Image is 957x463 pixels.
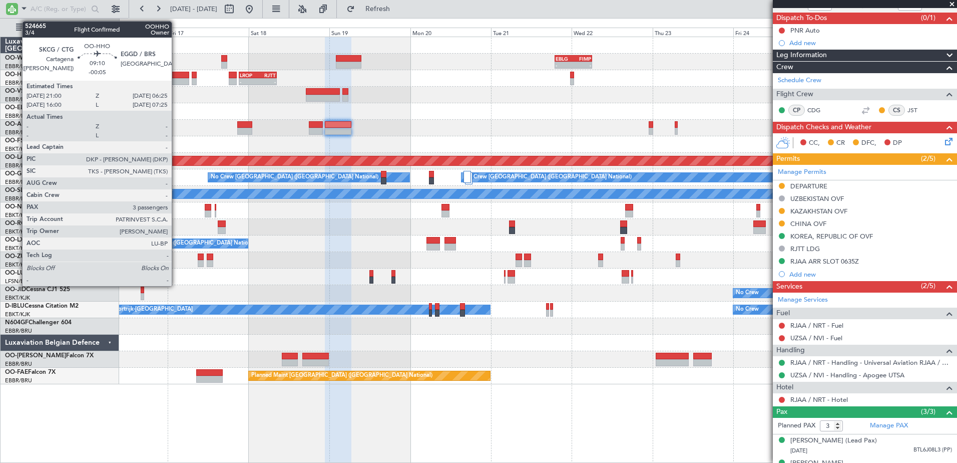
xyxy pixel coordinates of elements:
[5,96,32,103] a: EBBR/BRU
[790,232,873,241] div: KOREA, REPUBLIC OF OVF
[807,106,830,115] a: CDG
[5,287,70,293] a: OO-JIDCessna CJ1 525
[776,62,793,73] span: Crew
[790,245,820,253] div: RJTT LDG
[776,89,813,100] span: Flight Crew
[5,327,32,335] a: EBBR/BRU
[776,153,800,165] span: Permits
[357,6,399,13] span: Refresh
[5,178,32,186] a: EBBR/BRU
[921,13,935,23] span: (0/1)
[5,237,84,243] a: OO-LXACessna Citation CJ4
[5,220,86,226] a: OO-ROKCessna Citation CJ4
[5,228,30,236] a: EBKT/KJK
[790,447,807,454] span: [DATE]
[5,138,28,144] span: OO-FSX
[5,88,28,94] span: OO-VSF
[790,219,826,228] div: CHINA OVF
[733,28,814,37] div: Fri 24
[556,56,574,62] div: EBLG
[5,55,64,61] a: OO-WLPGlobal 5500
[5,154,57,160] a: OO-LAHFalcon 7X
[921,281,935,291] span: (2/5)
[921,406,935,417] span: (3/3)
[168,28,248,37] div: Fri 17
[790,207,847,215] div: KAZAKHSTAN OVF
[5,171,29,177] span: OO-GPE
[789,39,952,47] div: Add new
[870,421,908,431] a: Manage PAX
[776,281,802,293] span: Services
[11,20,109,36] button: All Aircraft
[5,154,29,160] span: OO-LAH
[5,204,30,210] span: OO-NSG
[790,194,844,203] div: UZBEKISTAN OVF
[574,62,592,68] div: -
[5,121,54,127] a: OO-AIEFalcon 7X
[790,436,877,446] div: [PERSON_NAME] (Lead Pax)
[258,72,276,78] div: RJTT
[778,76,821,86] a: Schedule Crew
[5,187,29,193] span: OO-SLM
[5,195,32,202] a: EBBR/BRU
[790,395,848,404] a: RJAA / NRT - Hotel
[5,311,30,318] a: EBKT/KJK
[5,204,86,210] a: OO-NSGCessna Citation CJ4
[776,345,805,356] span: Handling
[776,308,790,319] span: Fuel
[790,257,859,266] div: RJAA ARR SLOT 0635Z
[5,129,32,136] a: EBBR/BRU
[5,220,30,226] span: OO-ROK
[5,79,32,87] a: EBBR/BRU
[790,371,904,379] a: UZSA / NVI - Handling - Apogee UTSA
[5,320,72,326] a: N604GFChallenger 604
[258,79,276,85] div: -
[778,421,815,431] label: Planned PAX
[5,303,25,309] span: D-IBLU
[776,406,787,418] span: Pax
[5,245,30,252] a: EBKT/KJK
[5,121,27,127] span: OO-AIE
[5,211,30,219] a: EBKT/KJK
[5,360,32,368] a: EBBR/BRU
[5,112,32,120] a: EBBR/BRU
[5,369,28,375] span: OO-FAE
[5,145,30,153] a: EBKT/KJK
[888,105,905,116] div: CS
[5,369,56,375] a: OO-FAEFalcon 7X
[921,153,935,164] span: (2/5)
[836,138,845,148] span: CR
[5,270,29,276] span: OO-LUX
[5,63,32,70] a: EBBR/BRU
[556,62,574,68] div: -
[31,2,88,17] input: A/C (Reg. or Type)
[907,106,930,115] a: JST
[788,105,805,116] div: CP
[170,5,217,14] span: [DATE] - [DATE]
[121,20,138,29] div: [DATE]
[5,287,26,293] span: OO-JID
[240,79,258,85] div: -
[5,353,94,359] a: OO-[PERSON_NAME]Falcon 7X
[574,56,592,62] div: FIMP
[5,162,32,169] a: EBBR/BRU
[913,446,952,454] span: BTL6J08L3 (PP)
[5,105,55,111] a: OO-ELKFalcon 8X
[736,302,759,317] div: No Crew
[776,50,827,61] span: Leg Information
[87,28,168,37] div: Thu 16
[5,377,32,384] a: EBBR/BRU
[5,138,56,144] a: OO-FSXFalcon 7X
[5,72,31,78] span: OO-HHO
[776,122,871,133] span: Dispatch Checks and Weather
[211,170,378,185] div: No Crew [GEOGRAPHIC_DATA] ([GEOGRAPHIC_DATA] National)
[251,368,432,383] div: Planned Maint [GEOGRAPHIC_DATA] ([GEOGRAPHIC_DATA] National)
[5,303,79,309] a: D-IBLUCessna Citation M2
[90,236,257,251] div: No Crew [GEOGRAPHIC_DATA] ([GEOGRAPHIC_DATA] National)
[790,334,842,342] a: UZSA / NVI - Fuel
[491,28,572,37] div: Tue 21
[5,171,88,177] a: OO-GPEFalcon 900EX EASy II
[90,302,193,317] div: No Crew Kortrijk-[GEOGRAPHIC_DATA]
[653,28,733,37] div: Thu 23
[893,138,902,148] span: DP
